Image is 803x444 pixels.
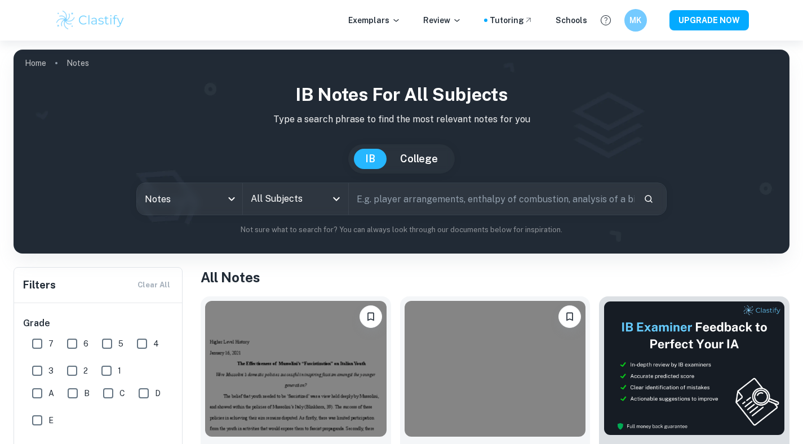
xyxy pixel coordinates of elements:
[23,113,780,126] p: Type a search phrase to find the most relevant notes for you
[604,301,785,436] img: Thumbnail
[48,365,54,377] span: 3
[66,57,89,69] p: Notes
[48,338,54,350] span: 7
[14,50,789,254] img: profile cover
[153,338,159,350] span: 4
[596,11,615,30] button: Help and Feedback
[137,183,242,215] div: Notes
[639,189,658,208] button: Search
[83,338,88,350] span: 6
[423,14,462,26] p: Review
[118,365,121,377] span: 1
[349,183,635,215] input: E.g. player arrangements, enthalpy of combustion, analysis of a big city...
[155,387,161,399] span: D
[389,149,449,169] button: College
[556,14,587,26] a: Schools
[48,414,54,427] span: E
[669,10,749,30] button: UPGRADE NOW
[23,81,780,108] h1: IB Notes for all subjects
[25,55,46,71] a: Home
[405,301,586,437] img: English A (Lit) Notes example thumbnail: How does El Saadawi construct the identi
[205,301,387,437] img: History Notes example thumbnail: Were Mussolini’s domestic policies succe
[360,305,382,328] button: Bookmark
[624,9,647,32] button: MK
[354,149,387,169] button: IB
[629,14,642,26] h6: MK
[23,317,174,330] h6: Grade
[201,267,789,287] h1: All Notes
[348,14,401,26] p: Exemplars
[329,191,344,207] button: Open
[48,387,54,399] span: A
[490,14,533,26] a: Tutoring
[558,305,581,328] button: Bookmark
[55,9,126,32] img: Clastify logo
[23,224,780,236] p: Not sure what to search for? You can always look through our documents below for inspiration.
[23,277,56,293] h6: Filters
[83,365,88,377] span: 2
[84,387,90,399] span: B
[119,387,125,399] span: C
[118,338,123,350] span: 5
